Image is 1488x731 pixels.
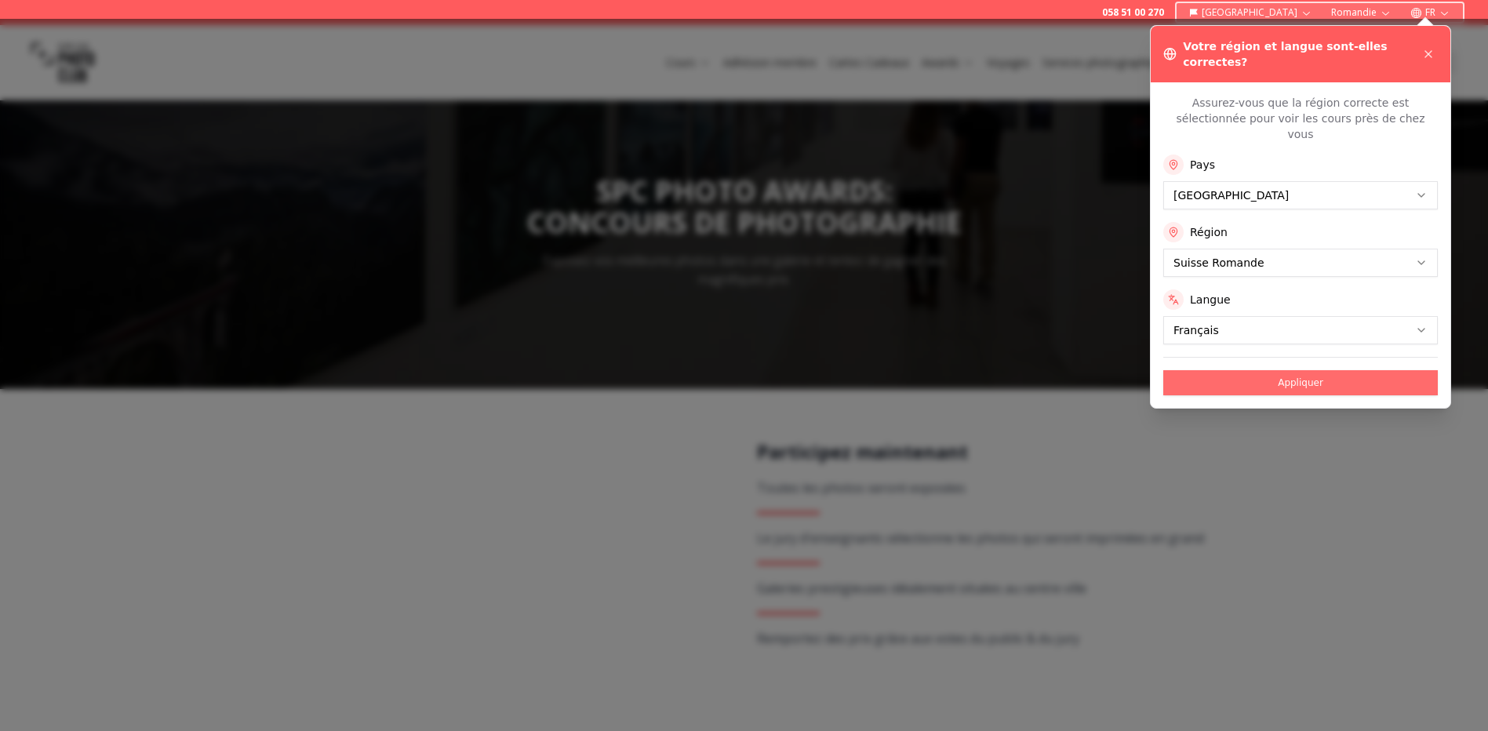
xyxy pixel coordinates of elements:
[1190,157,1215,173] label: Pays
[1190,224,1228,240] label: Région
[1163,370,1438,395] button: Appliquer
[1183,3,1319,22] button: [GEOGRAPHIC_DATA]
[1190,292,1231,307] label: Langue
[1325,3,1398,22] button: Romandie
[1183,38,1419,70] h3: Votre région et langue sont-elles correctes?
[1404,3,1457,22] button: FR
[1102,6,1164,19] a: 058 51 00 270
[1163,95,1438,142] p: Assurez-vous que la région correcte est sélectionnée pour voir les cours près de chez vous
